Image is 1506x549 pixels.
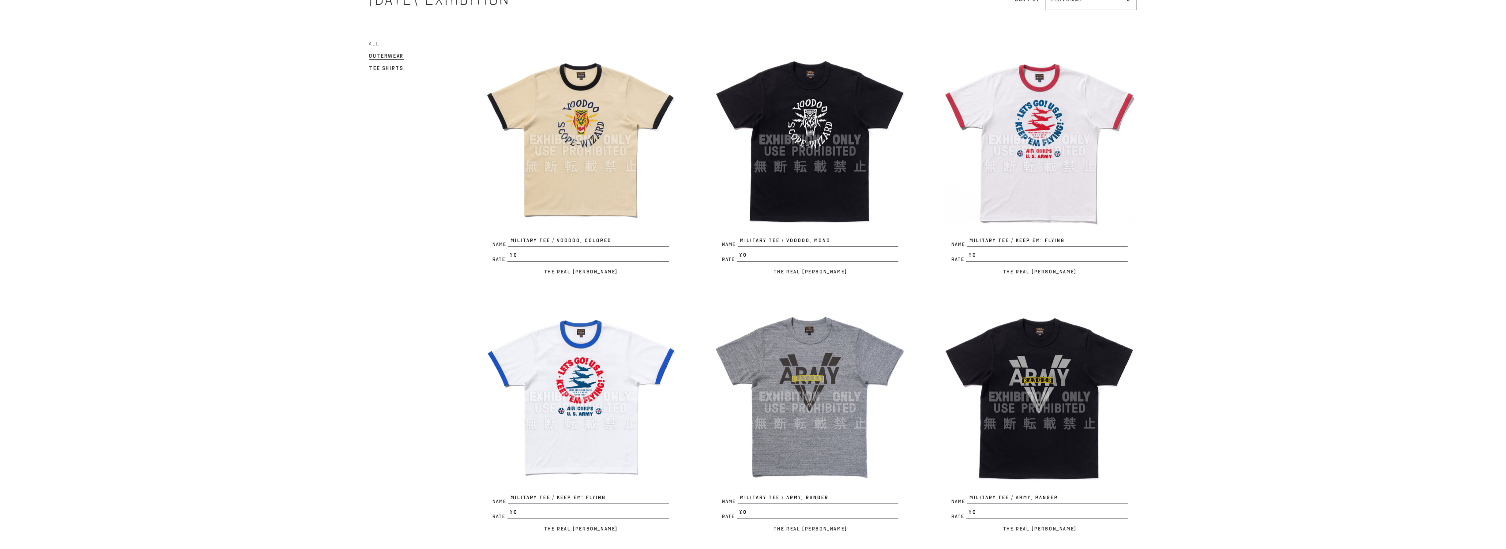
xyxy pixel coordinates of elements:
[943,523,1137,534] p: The Real [PERSON_NAME]
[484,266,678,277] p: The Real [PERSON_NAME]
[713,266,907,277] p: The Real [PERSON_NAME]
[369,53,404,60] span: Outerwear
[369,38,379,49] a: All
[943,300,1137,494] img: MILITARY TEE / ARMY, RANGER
[507,251,669,262] span: ¥0
[713,300,907,534] a: MILITARY TEE / ARMY, RANGER NameMILITARY TEE / ARMY, RANGER Rate¥0 The Real [PERSON_NAME]
[484,43,678,277] a: MILITARY TEE / VOODOO, COLORED NameMILITARY TEE / VOODOO, COLORED Rate¥0 The Real [PERSON_NAME]
[492,514,507,519] span: Rate
[492,499,508,504] span: Name
[738,494,898,504] span: MILITARY TEE / ARMY, RANGER
[966,508,1128,519] span: ¥0
[713,43,907,237] img: MILITARY TEE / VOODOO, MONO
[722,257,737,262] span: Rate
[369,65,404,71] span: Tee Shirts
[943,43,1137,277] a: MILITARY TEE / KEEP EM’ FLYING NameMILITARY TEE / KEEP EM’ FLYING Rate¥0 The Real [PERSON_NAME]
[737,508,898,519] span: ¥0
[951,499,967,504] span: Name
[943,300,1137,534] a: MILITARY TEE / ARMY, RANGER NameMILITARY TEE / ARMY, RANGER Rate¥0 The Real [PERSON_NAME]
[484,300,678,534] a: MILITARY TEE / KEEP EM’ FLYING NameMILITARY TEE / KEEP EM’ FLYING Rate¥0 The Real [PERSON_NAME]
[951,257,966,262] span: Rate
[951,242,967,247] span: Name
[722,514,737,519] span: Rate
[722,242,738,247] span: Name
[369,63,404,74] a: Tee Shirts
[713,43,907,277] a: MILITARY TEE / VOODOO, MONO NameMILITARY TEE / VOODOO, MONO Rate¥0 The Real [PERSON_NAME]
[492,242,508,247] span: Name
[713,523,907,534] p: The Real [PERSON_NAME]
[508,237,669,247] span: MILITARY TEE / VOODOO, COLORED
[484,300,678,494] img: MILITARY TEE / KEEP EM’ FLYING
[484,43,678,237] img: MILITARY TEE / VOODOO, COLORED
[507,508,669,519] span: ¥0
[484,523,678,534] p: The Real [PERSON_NAME]
[737,251,898,262] span: ¥0
[951,514,966,519] span: Rate
[713,300,907,494] img: MILITARY TEE / ARMY, RANGER
[722,499,738,504] span: Name
[967,237,1128,247] span: MILITARY TEE / KEEP EM’ FLYING
[369,41,379,47] span: All
[492,257,507,262] span: Rate
[943,43,1137,237] img: MILITARY TEE / KEEP EM’ FLYING
[369,51,404,61] a: Outerwear
[966,251,1128,262] span: ¥0
[508,494,669,504] span: MILITARY TEE / KEEP EM’ FLYING
[943,266,1137,277] p: The Real [PERSON_NAME]
[738,237,898,247] span: MILITARY TEE / VOODOO, MONO
[967,494,1128,504] span: MILITARY TEE / ARMY, RANGER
